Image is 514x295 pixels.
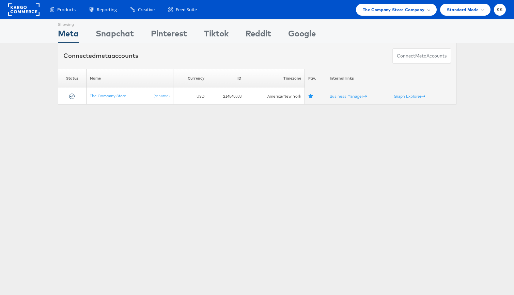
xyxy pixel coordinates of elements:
[86,69,173,88] th: Name
[151,28,187,43] div: Pinterest
[176,6,197,13] span: Feed Suite
[392,48,451,64] button: ConnectmetaAccounts
[245,69,305,88] th: Timezone
[394,94,425,99] a: Graph Explorer
[57,6,76,13] span: Products
[415,53,426,59] span: meta
[58,28,79,43] div: Meta
[58,69,86,88] th: Status
[63,51,138,60] div: Connected accounts
[90,93,126,98] a: The Company Store
[208,88,245,104] td: 214548538
[363,6,425,13] span: The Company Store Company
[330,94,367,99] a: Business Manager
[447,6,479,13] span: Standard Mode
[173,69,208,88] th: Currency
[288,28,316,43] div: Google
[96,28,134,43] div: Snapchat
[138,6,155,13] span: Creative
[97,6,117,13] span: Reporting
[96,52,111,60] span: meta
[173,88,208,104] td: USD
[245,88,305,104] td: America/New_York
[58,19,79,28] div: Showing
[204,28,229,43] div: Tiktok
[208,69,245,88] th: ID
[497,7,503,12] span: KK
[154,93,170,99] a: (rename)
[246,28,271,43] div: Reddit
